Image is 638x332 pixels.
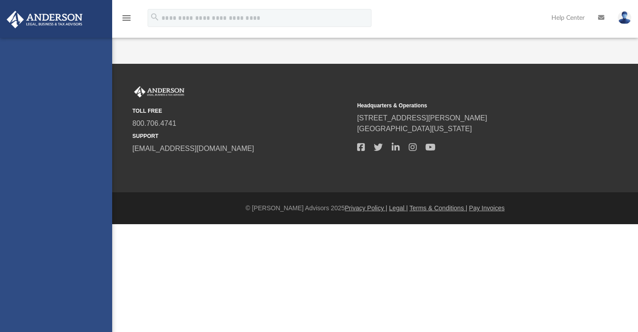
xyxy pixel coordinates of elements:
div: © [PERSON_NAME] Advisors 2025 [112,204,638,213]
small: Headquarters & Operations [357,102,576,110]
a: menu [121,17,132,23]
a: Pay Invoices [469,204,504,212]
a: Privacy Policy | [345,204,388,212]
img: Anderson Advisors Platinum Portal [4,11,85,28]
a: [GEOGRAPHIC_DATA][US_STATE] [357,125,472,133]
i: search [150,12,160,22]
img: User Pic [618,11,631,24]
img: Anderson Advisors Platinum Portal [132,86,186,98]
a: [EMAIL_ADDRESS][DOMAIN_NAME] [132,145,254,152]
i: menu [121,13,132,23]
a: [STREET_ADDRESS][PERSON_NAME] [357,114,487,122]
a: 800.706.4741 [132,120,176,127]
a: Terms & Conditions | [410,204,468,212]
small: TOLL FREE [132,107,351,115]
small: SUPPORT [132,132,351,140]
a: Legal | [389,204,408,212]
